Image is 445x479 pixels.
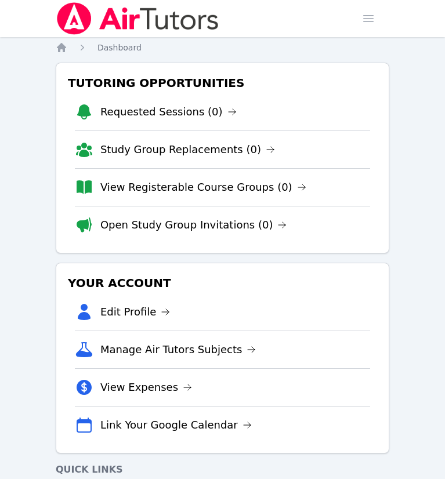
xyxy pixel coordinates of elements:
a: Dashboard [97,42,142,53]
a: View Expenses [100,379,192,395]
a: View Registerable Course Groups (0) [100,179,306,195]
a: Edit Profile [100,304,171,320]
h3: Tutoring Opportunities [66,72,379,93]
span: Dashboard [97,43,142,52]
a: Open Study Group Invitations (0) [100,217,287,233]
a: Manage Air Tutors Subjects [100,342,256,358]
h4: Quick Links [56,463,389,477]
a: Requested Sessions (0) [100,104,237,120]
img: Air Tutors [56,2,220,35]
h3: Your Account [66,273,379,293]
a: Study Group Replacements (0) [100,141,275,158]
nav: Breadcrumb [56,42,389,53]
a: Link Your Google Calendar [100,417,252,433]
